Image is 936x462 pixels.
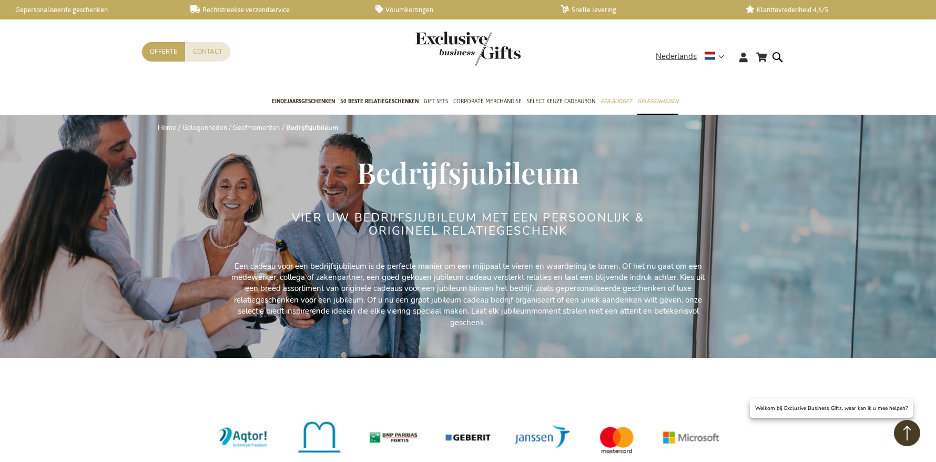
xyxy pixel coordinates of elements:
a: Klanttevredenheid 4,6/5 [746,5,914,14]
a: Home [158,123,176,133]
a: Volumkortingen [375,5,544,14]
span: Eindejaarsgeschenken [272,96,335,107]
div: Nederlands [656,51,731,63]
span: Gift Sets [424,96,448,107]
span: Select Keuze Cadeaubon [527,96,595,107]
a: Gelegenheden [182,123,227,133]
img: Exclusive Business gifts logo [415,32,521,66]
a: Gepersonaliseerde geschenken [5,5,174,14]
a: Offerte [142,42,185,62]
span: Per Budget [601,96,632,107]
strong: Bedrijfsjubileum [286,123,338,133]
a: Snelle levering [561,5,729,14]
a: Geefmomenten [233,123,280,133]
span: 50 beste relatiegeschenken [340,96,419,107]
h2: VIER UW BEDRIJFSJUBILEUM MET EEN PERSOONLIJK & ORIGINEEL RELATIEGESCHENK [271,212,665,237]
p: Een cadeau voor een bedrijfsjubileum is de perfecte manier om een mijlpaal te vieren en waarderin... [231,261,705,329]
a: Contact [185,42,230,62]
span: Nederlands [656,51,697,63]
span: Gelegenheden [637,96,678,107]
span: Bedrijfsjubileum [357,153,579,192]
a: store logo [415,32,468,66]
span: Corporate Merchandise [453,96,522,107]
a: Rechtstreekse verzendservice [190,5,359,14]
